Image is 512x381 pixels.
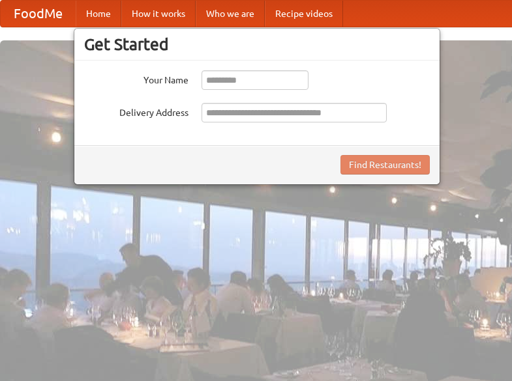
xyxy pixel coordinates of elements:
[265,1,343,27] a: Recipe videos
[84,35,430,54] h3: Get Started
[84,103,188,119] label: Delivery Address
[1,1,76,27] a: FoodMe
[196,1,265,27] a: Who we are
[84,70,188,87] label: Your Name
[76,1,121,27] a: Home
[121,1,196,27] a: How it works
[340,155,430,175] button: Find Restaurants!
